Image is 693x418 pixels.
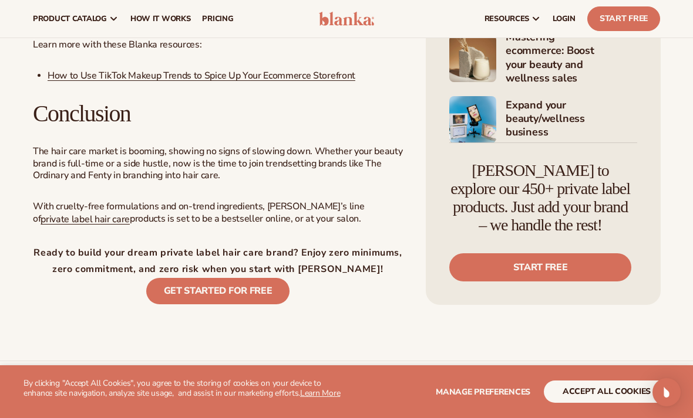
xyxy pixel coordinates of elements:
[506,98,637,140] h4: Expand your beauty/wellness business
[130,14,191,23] span: How It Works
[33,14,107,23] span: product catalog
[506,30,637,87] h4: Mastering ecommerce: Boost your beauty and wellness sales
[652,378,681,406] div: Open Intercom Messenger
[449,30,637,87] a: Shopify Image 6 Mastering ecommerce: Boost your beauty and wellness sales
[485,14,529,23] span: resources
[449,96,496,142] img: Shopify Image 7
[449,35,496,81] img: Shopify Image 6
[436,386,530,397] span: Manage preferences
[33,246,402,276] strong: Ready to build your dream private label hair care brand? Enjoy zero minimums, zero commitment, an...
[41,213,130,226] a: private label hair care
[23,379,346,399] p: By clicking "Accept All Cookies", you agree to the storing of cookies on your device to enhance s...
[544,380,670,403] button: accept all cookies
[449,162,631,234] h4: [PERSON_NAME] to explore our 450+ private label products. Just add your brand – we handle the rest!
[449,96,637,142] a: Shopify Image 7 Expand your beauty/wellness business
[33,145,403,182] p: The hair care market is booming, showing no signs of slowing down. Whether your beauty brand is f...
[33,200,403,225] p: With cruelty-free formulations and on-trend ingredients, [PERSON_NAME]’s line of products is set ...
[48,69,355,82] a: How to Use TikTok Makeup Trends to Spice Up Your Ecommerce Storefront
[587,6,660,31] a: Start Free
[146,278,290,304] a: Get started for FREE
[33,101,403,127] h2: Conclusion
[553,14,576,23] span: LOGIN
[319,12,374,26] img: logo
[202,14,233,23] span: pricing
[33,39,403,51] p: Learn more with these Blanka resources:
[449,253,631,281] a: Start free
[300,388,340,399] a: Learn More
[436,380,530,403] button: Manage preferences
